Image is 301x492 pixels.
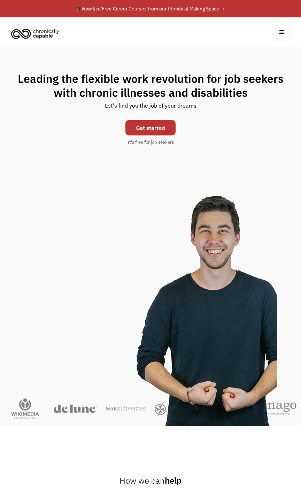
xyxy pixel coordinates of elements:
a: home [9,26,64,41]
span: How we can [119,475,165,486]
a: Get started [125,120,176,135]
h1: Leading the flexible work revolution for job seekers with chronic illnesses and disabilities [7,72,294,100]
div: Let's find you the job of your dreams [105,100,196,117]
img: Chronically Capable logo [9,26,61,41]
div: 🎓 Free Career Courses from our friends at Making Space → [76,5,225,13]
div: menu [272,22,292,42]
h2: help [119,475,182,486]
em: Now live! [82,6,102,12]
div: It's free for job seekers [128,139,174,146]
